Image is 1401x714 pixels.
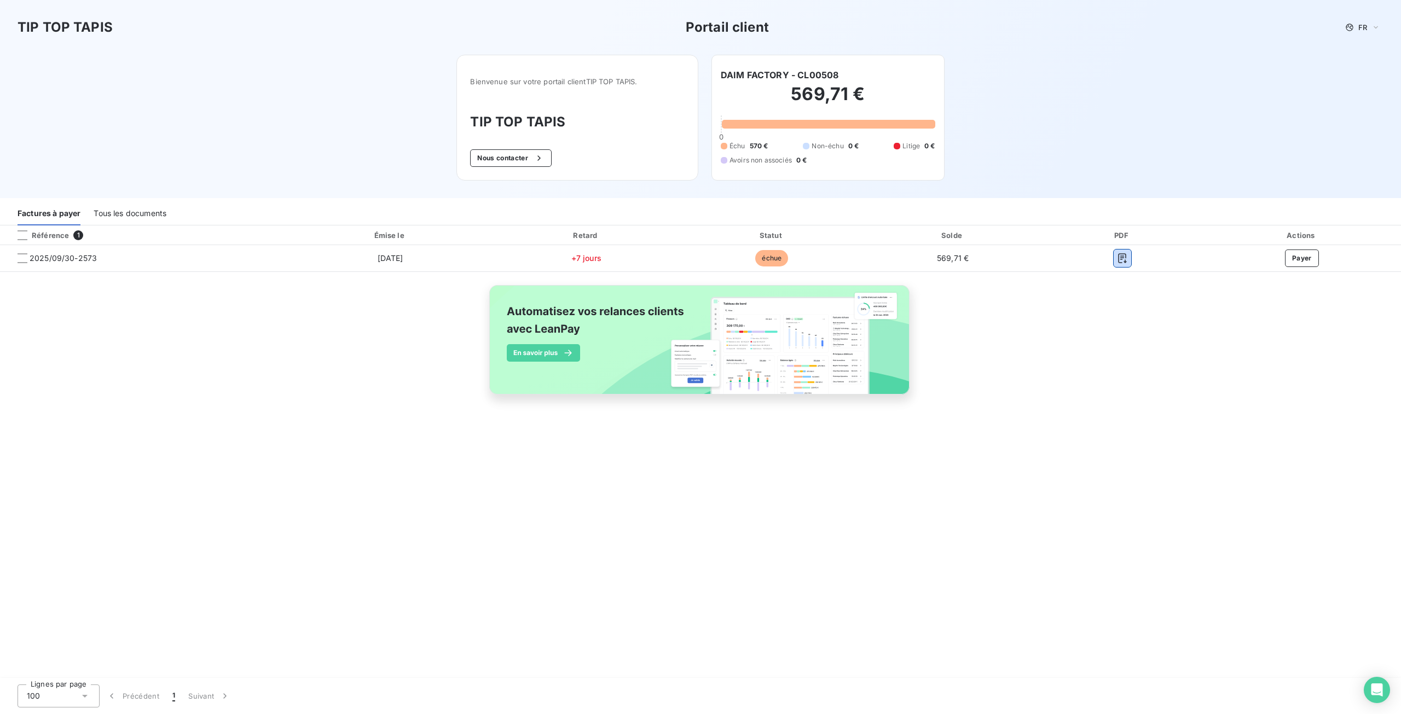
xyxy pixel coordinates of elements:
[755,250,788,266] span: échue
[182,684,237,707] button: Suivant
[812,141,843,151] span: Non-échu
[902,141,920,151] span: Litige
[1358,23,1367,32] span: FR
[18,18,113,37] h3: TIP TOP TAPIS
[172,690,175,701] span: 1
[291,230,490,241] div: Émise le
[1364,677,1390,703] div: Open Intercom Messenger
[470,77,685,86] span: Bienvenue sur votre portail client TIP TOP TAPIS .
[470,149,551,167] button: Nous contacter
[1285,249,1319,267] button: Payer
[719,132,723,141] span: 0
[166,684,182,707] button: 1
[730,141,745,151] span: Échu
[721,83,935,116] h2: 569,71 €
[796,155,807,165] span: 0 €
[470,112,685,132] h3: TIP TOP TAPIS
[73,230,83,240] span: 1
[9,230,69,240] div: Référence
[1205,230,1399,241] div: Actions
[479,278,922,413] img: banner
[27,690,40,701] span: 100
[18,202,80,225] div: Factures à payer
[866,230,1040,241] div: Solde
[750,141,768,151] span: 570 €
[94,202,166,225] div: Tous les documents
[495,230,678,241] div: Retard
[730,155,792,165] span: Avoirs non associés
[30,253,97,264] span: 2025/09/30-2573
[686,18,769,37] h3: Portail client
[571,253,601,263] span: +7 jours
[378,253,403,263] span: [DATE]
[1044,230,1201,241] div: PDF
[937,253,969,263] span: 569,71 €
[721,68,838,82] h6: DAIM FACTORY - CL00508
[682,230,861,241] div: Statut
[924,141,935,151] span: 0 €
[848,141,859,151] span: 0 €
[100,684,166,707] button: Précédent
